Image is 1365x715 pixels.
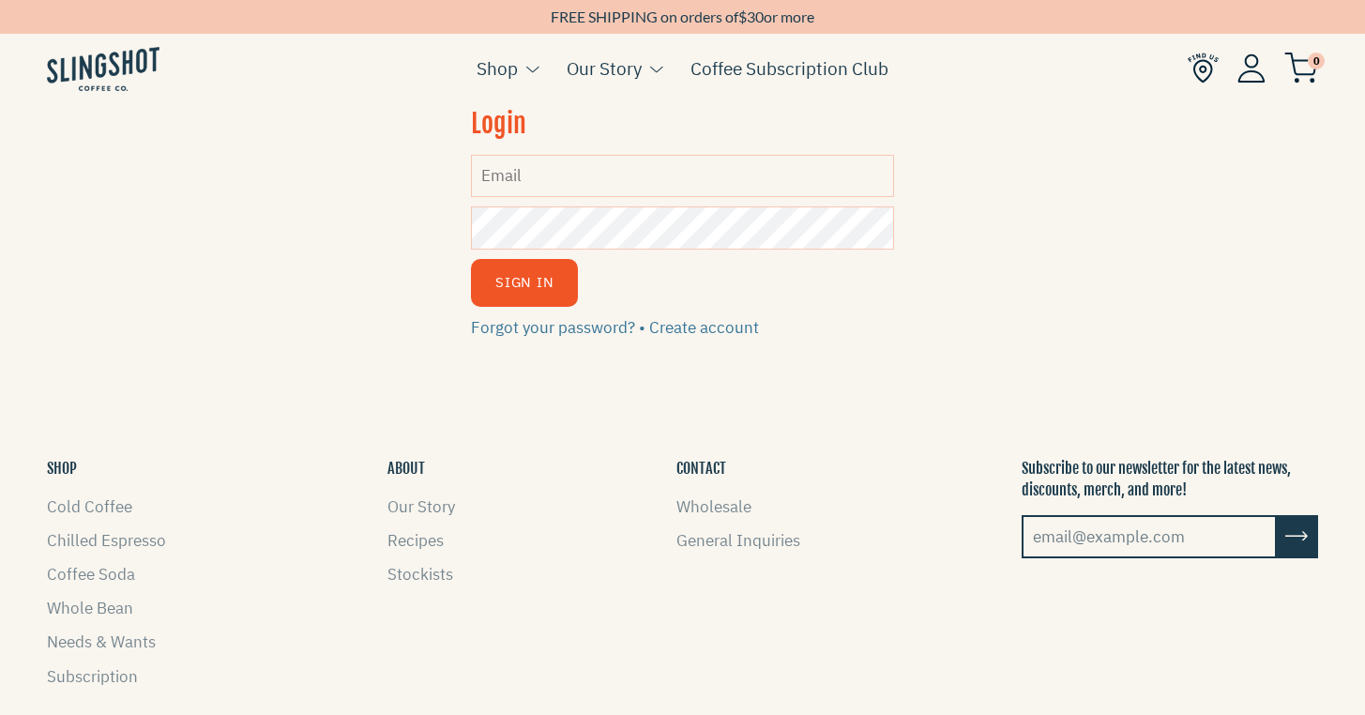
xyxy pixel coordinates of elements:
a: Our Story [567,54,642,83]
a: Coffee Subscription Club [690,54,888,83]
a: Create account [649,317,759,338]
a: Stockists [387,564,453,585]
a: Coffee Soda [47,564,135,585]
a: Forgot your password? • [471,317,645,338]
button: CONTACT [676,458,726,479]
span: $ [738,8,747,25]
a: General Inquiries [676,530,800,551]
input: email@example.com [1022,515,1277,558]
span: 0 [1308,53,1325,69]
button: SHOP [47,458,77,479]
a: Our Story [387,496,455,517]
a: Whole Bean [47,598,133,618]
a: Chilled Espresso [47,530,166,551]
img: cart [1284,53,1318,84]
a: Recipes [387,530,444,551]
a: Cold Coffee [47,496,132,517]
input: Email [471,155,895,197]
p: Subscribe to our newsletter for the latest news, discounts, merch, and more! [1022,458,1318,500]
button: ABOUT [387,458,425,479]
h2: Login [471,105,895,142]
a: Wholesale [676,496,751,517]
span: 30 [747,8,764,25]
a: Needs & Wants [47,631,156,652]
img: Account [1237,53,1266,83]
a: 0 [1284,57,1318,80]
a: Subscription [47,666,138,687]
a: Shop [477,54,518,83]
img: Find Us [1188,53,1219,84]
button: Sign In [471,259,578,307]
